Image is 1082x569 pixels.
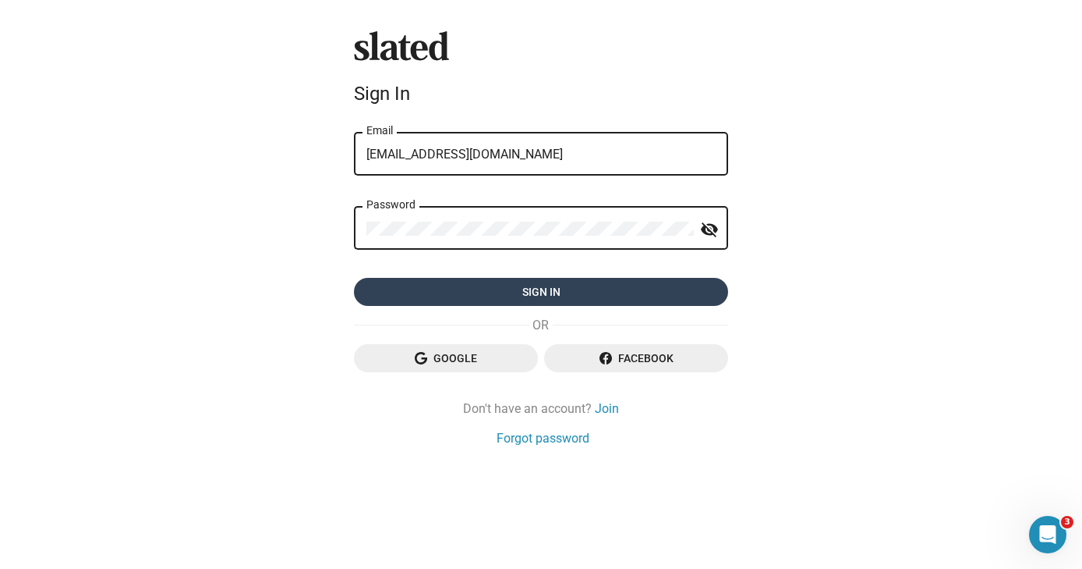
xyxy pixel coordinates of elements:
mat-icon: visibility_off [700,218,719,242]
button: Sign in [354,278,728,306]
button: Facebook [544,344,728,372]
span: Sign in [366,278,716,306]
a: Forgot password [497,430,589,446]
span: Facebook [557,344,716,372]
button: Show password [694,214,725,245]
span: Google [366,344,525,372]
span: 3 [1061,516,1073,528]
sl-branding: Sign In [354,31,728,111]
div: Don't have an account? [354,400,728,417]
iframe: Intercom live chat [1029,516,1066,553]
a: Join [595,400,619,417]
button: Google [354,344,538,372]
div: Sign In [354,83,728,105]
